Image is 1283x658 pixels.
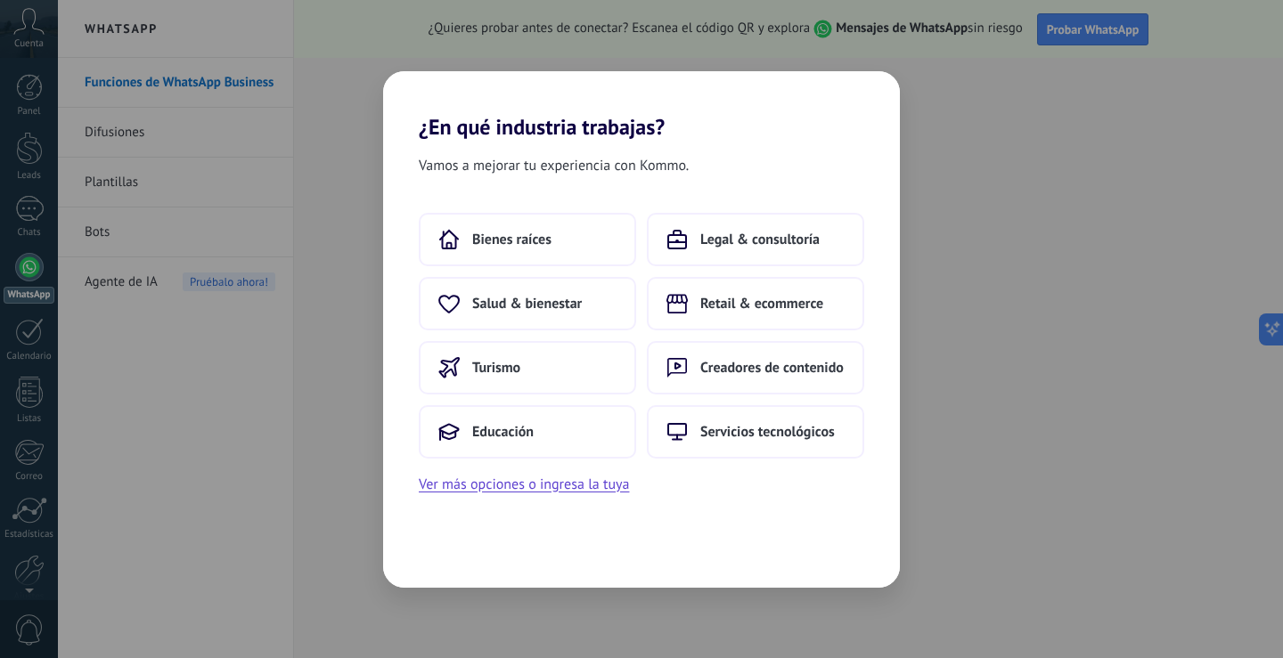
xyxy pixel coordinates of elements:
button: Ver más opciones o ingresa la tuya [419,473,629,496]
span: Turismo [472,359,520,377]
span: Servicios tecnológicos [700,423,835,441]
h2: ¿En qué industria trabajas? [383,71,900,140]
button: Creadores de contenido [647,341,864,394]
span: Vamos a mejorar tu experiencia con Kommo. [419,154,689,177]
button: Servicios tecnológicos [647,405,864,459]
span: Educación [472,423,534,441]
span: Retail & ecommerce [700,295,823,313]
span: Legal & consultoría [700,231,820,248]
button: Educación [419,405,636,459]
button: Retail & ecommerce [647,277,864,330]
button: Legal & consultoría [647,213,864,266]
span: Bienes raíces [472,231,552,248]
button: Salud & bienestar [419,277,636,330]
span: Salud & bienestar [472,295,582,313]
button: Bienes raíces [419,213,636,266]
button: Turismo [419,341,636,394]
span: Creadores de contenido [700,359,844,377]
